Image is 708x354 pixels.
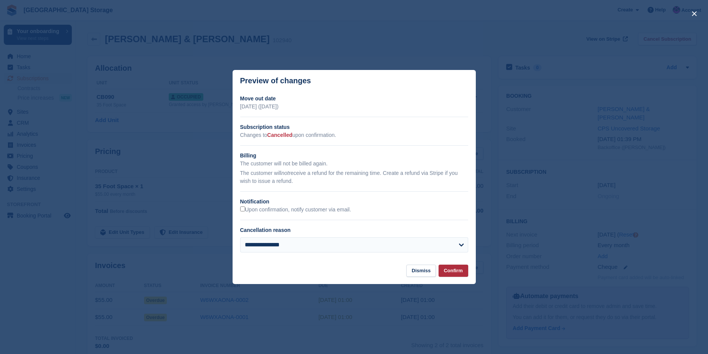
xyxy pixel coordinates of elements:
label: Cancellation reason [240,227,291,233]
button: Dismiss [406,265,436,277]
input: Upon confirmation, notify customer via email. [240,206,245,211]
em: not [281,170,288,176]
button: Confirm [439,265,468,277]
p: The customer will not be billed again. [240,160,468,168]
h2: Billing [240,152,468,160]
span: Cancelled [267,132,292,138]
label: Upon confirmation, notify customer via email. [240,206,351,213]
h2: Move out date [240,95,468,103]
h2: Subscription status [240,123,468,131]
p: The customer will receive a refund for the remaining time. Create a refund via Stripe if you wish... [240,169,468,185]
p: Preview of changes [240,76,311,85]
p: Changes to upon confirmation. [240,131,468,139]
h2: Notification [240,198,468,206]
p: [DATE] ([DATE]) [240,103,468,111]
button: close [688,8,700,20]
